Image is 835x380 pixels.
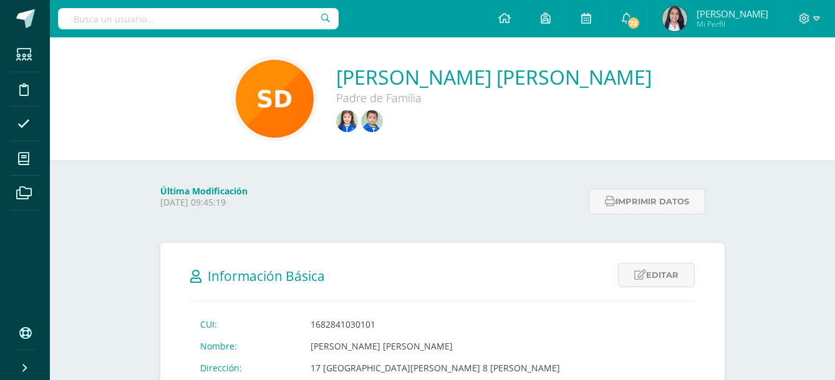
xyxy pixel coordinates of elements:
[160,185,581,197] h4: Última Modificación
[361,110,383,132] img: f9675b6278e740f5f2db40ba26fbde2f.png
[301,313,570,335] td: 1682841030101
[301,335,570,357] td: [PERSON_NAME] [PERSON_NAME]
[236,60,314,138] img: b32e0ecb27d0e5e6ec5b0a7b758682a5.png
[589,189,705,214] button: Imprimir datos
[336,110,358,132] img: 993f146c1fe892fdcb4fe4c7c72c074a.png
[336,64,652,90] a: [PERSON_NAME] [PERSON_NAME]
[627,16,640,30] span: 72
[190,357,301,379] td: Dirección:
[208,267,325,285] span: Información Básica
[190,335,301,357] td: Nombre:
[697,19,768,29] span: Mi Perfil
[336,90,652,105] div: Padre de Familia
[301,357,570,379] td: 17 [GEOGRAPHIC_DATA][PERSON_NAME] 8 [PERSON_NAME]
[58,8,339,29] input: Busca un usuario...
[160,197,581,208] p: [DATE] 09:45:19
[190,313,301,335] td: CUI:
[618,263,695,287] a: Editar
[697,7,768,20] span: [PERSON_NAME]
[662,6,687,31] img: 8fd929129f210ac7bd21a469bef1b60d.png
